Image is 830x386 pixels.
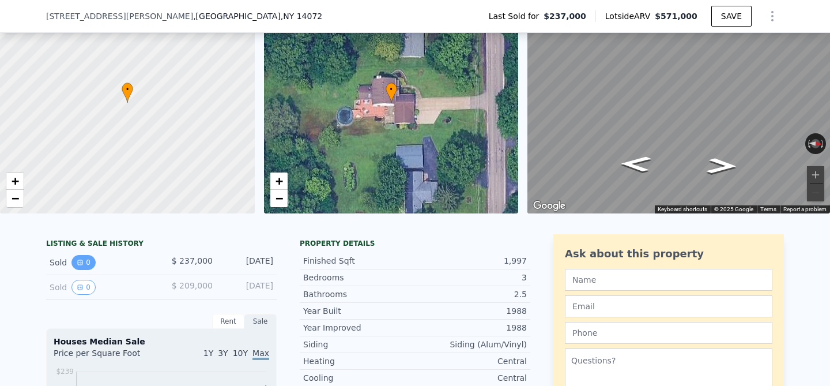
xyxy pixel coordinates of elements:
[6,173,24,190] a: Zoom in
[415,372,527,384] div: Central
[303,305,415,317] div: Year Built
[270,190,288,207] a: Zoom out
[415,288,527,300] div: 2.5
[655,12,697,21] span: $571,000
[565,269,772,291] input: Name
[50,280,152,295] div: Sold
[50,255,152,270] div: Sold
[303,355,415,367] div: Heating
[805,133,812,154] button: Rotate counterclockwise
[565,246,772,262] div: Ask about this property
[54,347,161,366] div: Price per Square Foot
[530,198,568,213] img: Google
[46,239,277,250] div: LISTING & SALE HISTORY
[172,256,213,265] span: $ 237,000
[415,355,527,367] div: Central
[56,368,74,376] tspan: $239
[714,206,753,212] span: © 2025 Google
[386,83,397,103] div: •
[303,339,415,350] div: Siding
[303,288,415,300] div: Bathrooms
[71,280,96,295] button: View historical data
[218,348,228,358] span: 3Y
[46,10,193,22] span: [STREET_ADDRESS][PERSON_NAME]
[281,12,322,21] span: , NY 14072
[12,191,19,205] span: −
[605,10,655,22] span: Lotside ARV
[761,5,784,28] button: Show Options
[6,190,24,207] a: Zoom out
[212,314,244,329] div: Rent
[415,322,527,333] div: 1988
[303,255,415,267] div: Finished Sqft
[122,84,133,95] span: •
[270,173,288,190] a: Zoom in
[783,206,827,212] a: Report a problem
[489,10,544,22] span: Last Sold for
[222,255,273,270] div: [DATE]
[608,152,665,175] path: Go South, Harvey Rd
[252,348,269,360] span: Max
[122,83,133,103] div: •
[203,348,213,358] span: 1Y
[820,133,827,154] button: Rotate clockwise
[300,239,530,248] div: Property details
[386,84,397,95] span: •
[244,314,277,329] div: Sale
[193,10,322,22] span: , [GEOGRAPHIC_DATA]
[760,206,776,212] a: Terms (opens in new tab)
[233,348,248,358] span: 10Y
[658,205,707,213] button: Keyboard shortcuts
[275,174,282,188] span: +
[275,191,282,205] span: −
[807,166,824,183] button: Zoom in
[565,322,772,344] input: Phone
[711,6,752,27] button: SAVE
[222,280,273,295] div: [DATE]
[12,174,19,188] span: +
[805,138,826,149] button: Reset the view
[565,295,772,317] input: Email
[54,336,269,347] div: Houses Median Sale
[807,184,824,201] button: Zoom out
[303,272,415,283] div: Bedrooms
[415,255,527,267] div: 1,997
[71,255,96,270] button: View historical data
[172,281,213,290] span: $ 209,000
[530,198,568,213] a: Open this area in Google Maps (opens a new window)
[415,272,527,283] div: 3
[415,305,527,317] div: 1988
[544,10,586,22] span: $237,000
[303,322,415,333] div: Year Improved
[415,339,527,350] div: Siding (Alum/Vinyl)
[693,155,750,178] path: Go North, Harvey Rd
[303,372,415,384] div: Cooling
